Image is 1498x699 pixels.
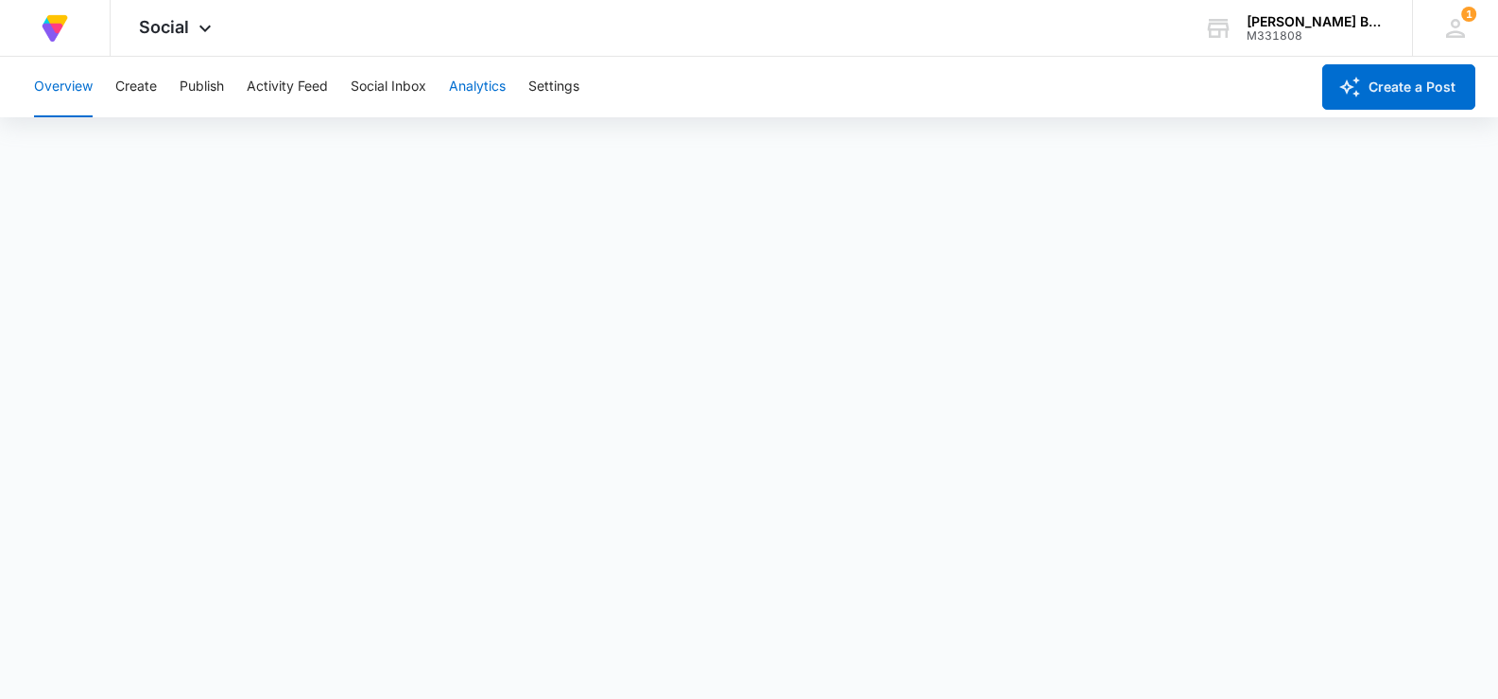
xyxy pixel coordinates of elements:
[34,57,93,117] button: Overview
[449,57,506,117] button: Analytics
[351,57,426,117] button: Social Inbox
[180,57,224,117] button: Publish
[1247,14,1385,29] div: account name
[1461,7,1476,22] div: notifications count
[139,17,189,37] span: Social
[1247,29,1385,43] div: account id
[38,11,72,45] img: Volusion
[247,57,328,117] button: Activity Feed
[1322,64,1475,110] button: Create a Post
[1461,7,1476,22] span: 1
[115,57,157,117] button: Create
[528,57,579,117] button: Settings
